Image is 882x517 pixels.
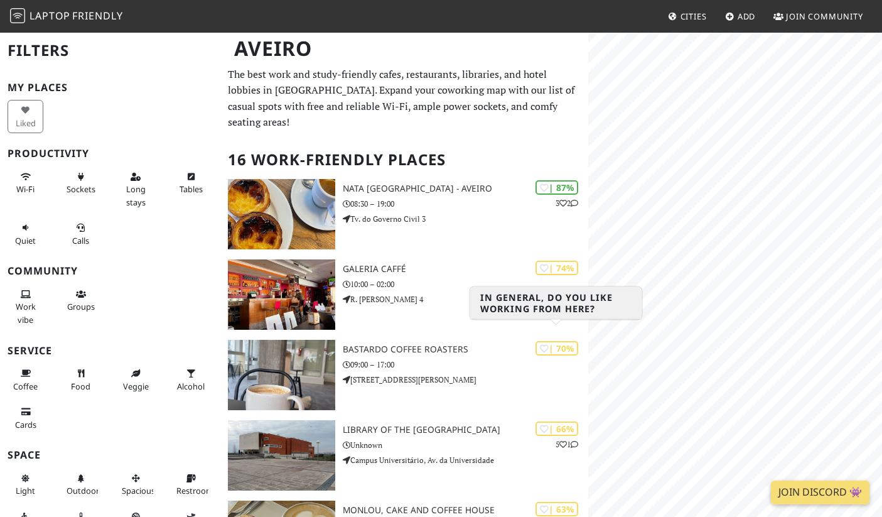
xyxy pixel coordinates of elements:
h3: Galeria Caffé [343,264,588,275]
div: | 74% [535,261,578,275]
h3: Productivity [8,148,213,160]
span: Long stays [126,183,146,207]
button: Work vibe [8,284,43,330]
button: Wi-Fi [8,166,43,200]
p: The best work and study-friendly cafes, restaurants, libraries, and hotel lobbies in [GEOGRAPHIC_... [228,67,580,131]
button: Long stays [118,166,154,212]
h3: NATA [GEOGRAPHIC_DATA] - Aveiro [343,183,588,194]
p: Campus Universitário, Av. da Universidade [343,454,588,466]
span: Alcohol [177,381,205,392]
p: 5 1 [556,438,578,450]
span: Join Community [786,11,863,22]
img: Bastardo Coffee Roasters [228,340,335,410]
span: Restroom [176,485,213,496]
a: Bastardo Coffee Roasters | 70% Bastardo Coffee Roasters 09:00 – 17:00 [STREET_ADDRESS][PERSON_NAME] [220,340,588,410]
h2: Filters [8,31,213,70]
h3: My Places [8,82,213,94]
h3: In general, do you like working from here? [470,287,642,320]
a: NATA Lisboa - Aveiro | 87% 32 NATA [GEOGRAPHIC_DATA] - Aveiro 08:30 – 19:00 Tv. do Governo Civil 3 [220,179,588,249]
div: | 87% [535,180,578,195]
p: Unknown [343,439,588,451]
a: Galeria Caffé | 74% Galeria Caffé 10:00 – 02:00 R. [PERSON_NAME] 4 [220,259,588,330]
span: Laptop [30,9,70,23]
h3: Service [8,345,213,357]
a: LaptopFriendly LaptopFriendly [10,6,123,28]
p: [STREET_ADDRESS][PERSON_NAME] [343,374,588,386]
img: Galeria Caffé [228,259,335,330]
div: | 70% [535,341,578,356]
h2: 16 Work-Friendly Places [228,141,580,179]
button: Sockets [63,166,99,200]
span: Add [738,11,756,22]
p: Tv. do Governo Civil 3 [343,213,588,225]
button: Alcohol [173,363,208,396]
h3: Monlou, Cake and Coffee House [343,505,588,516]
span: Stable Wi-Fi [16,183,35,195]
div: | 63% [535,502,578,516]
a: Join Discord 👾 [771,481,869,504]
span: Natural light [16,485,35,496]
button: Restroom [173,468,208,501]
span: People working [16,301,36,325]
span: Spacious [122,485,155,496]
a: Join Community [768,5,868,28]
h1: Aveiro [224,31,585,66]
button: Calls [63,217,99,251]
button: Groups [63,284,99,317]
button: Outdoor [63,468,99,501]
button: Quiet [8,217,43,251]
span: Food [71,381,90,392]
span: Outdoor area [67,485,99,496]
h3: Library of the [GEOGRAPHIC_DATA] [343,425,588,435]
p: 10:00 – 02:00 [343,278,588,290]
p: 3 2 [556,197,578,209]
p: R. [PERSON_NAME] 4 [343,293,588,305]
span: Friendly [72,9,122,23]
button: Veggie [118,363,154,396]
span: Quiet [15,235,36,246]
span: Work-friendly tables [180,183,203,195]
h3: Bastardo Coffee Roasters [343,344,588,355]
button: Cards [8,401,43,435]
span: Power sockets [67,183,95,195]
span: Coffee [13,381,38,392]
a: Add [720,5,761,28]
span: Credit cards [15,419,36,430]
img: NATA Lisboa - Aveiro [228,179,335,249]
button: Light [8,468,43,501]
img: LaptopFriendly [10,8,25,23]
img: Library of the University of Aveiro [228,420,335,491]
span: Group tables [67,301,95,312]
h3: Space [8,449,213,461]
span: Veggie [123,381,149,392]
span: Cities [680,11,707,22]
p: 09:00 – 17:00 [343,359,588,371]
div: | 66% [535,422,578,436]
p: 08:30 – 19:00 [343,198,588,210]
a: Library of the University of Aveiro | 66% 51 Library of the [GEOGRAPHIC_DATA] Unknown Campus Univ... [220,420,588,491]
button: Tables [173,166,208,200]
button: Food [63,363,99,396]
button: Spacious [118,468,154,501]
h3: Community [8,265,213,277]
span: Video/audio calls [72,235,89,246]
button: Coffee [8,363,43,396]
a: Cities [663,5,712,28]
